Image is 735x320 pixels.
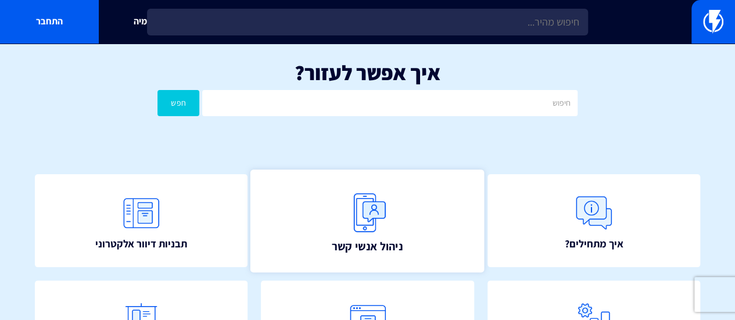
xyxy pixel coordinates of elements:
[332,238,403,254] span: ניהול אנשי קשר
[202,90,578,116] input: חיפוש
[35,174,248,268] a: תבניות דיוור אלקטרוני
[564,236,623,251] span: איך מתחילים?
[17,61,718,84] h1: איך אפשר לעזור?
[250,170,485,272] a: ניהול אנשי קשר
[147,9,588,35] input: חיפוש מהיר...
[95,236,187,251] span: תבניות דיוור אלקטרוני
[157,90,199,116] button: חפש
[487,174,700,268] a: איך מתחילים?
